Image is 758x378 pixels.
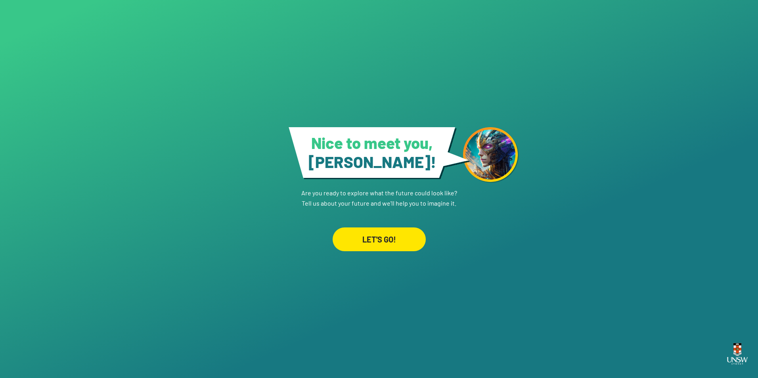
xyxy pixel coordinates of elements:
a: LET'S GO! [333,208,426,251]
img: UNSW [724,338,751,369]
div: LET'S GO! [333,227,426,251]
span: [PERSON_NAME] ! [308,152,436,171]
img: android [463,127,519,183]
p: Are you ready to explore what the future could look like? Tell us about your future and we'll hel... [301,179,457,208]
h1: Nice to meet you, [299,133,445,171]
